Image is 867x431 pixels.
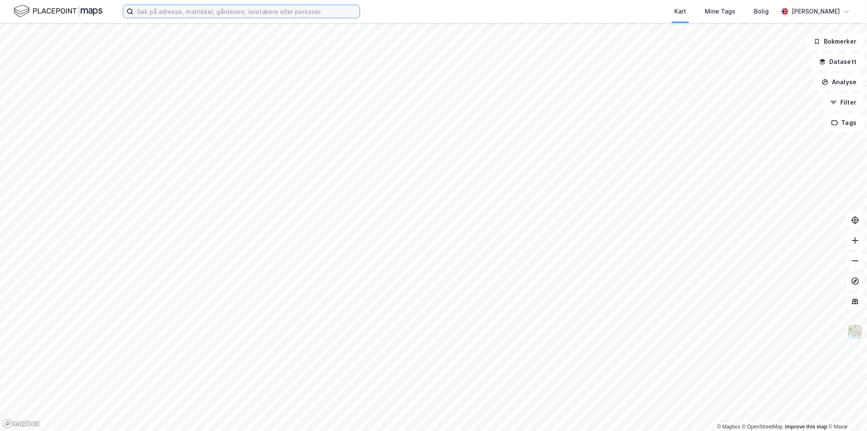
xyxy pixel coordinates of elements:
div: Kart [674,6,686,17]
iframe: Chat Widget [825,390,867,431]
div: [PERSON_NAME] [792,6,840,17]
a: Improve this map [785,424,827,430]
a: Mapbox [717,424,740,430]
div: Bolig [754,6,769,17]
div: Mine Tags [705,6,735,17]
a: Mapbox homepage [3,419,40,428]
img: logo.f888ab2527a4732fd821a326f86c7f29.svg [14,4,102,19]
input: Søk på adresse, matrikkel, gårdeiere, leietakere eller personer [133,5,360,18]
img: Z [847,324,863,340]
button: Analyse [814,74,864,91]
button: Filter [823,94,864,111]
a: OpenStreetMap [742,424,783,430]
button: Bokmerker [806,33,864,50]
button: Datasett [812,53,864,70]
button: Tags [824,114,864,131]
